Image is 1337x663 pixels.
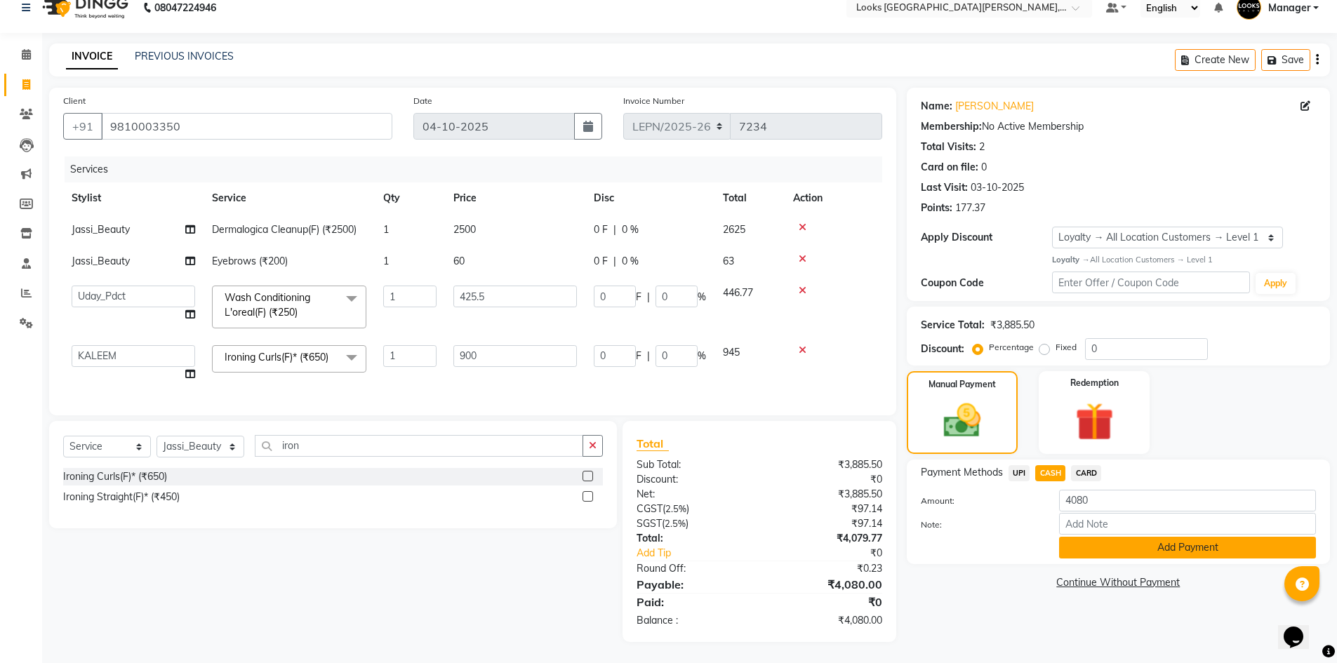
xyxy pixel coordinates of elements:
[921,318,985,333] div: Service Total:
[453,223,476,236] span: 2500
[921,160,978,175] div: Card on file:
[759,561,893,576] div: ₹0.23
[1256,273,1296,294] button: Apply
[759,531,893,546] div: ₹4,079.77
[225,291,310,319] span: Wash Conditioning L'oreal(F) (₹250)
[955,201,985,215] div: 177.37
[626,487,759,502] div: Net:
[594,222,608,237] span: 0 F
[921,276,1053,290] div: Coupon Code
[647,349,650,363] span: |
[723,255,734,267] span: 63
[759,502,893,516] div: ₹97.14
[759,457,893,472] div: ₹3,885.50
[626,502,759,516] div: ( )
[921,140,976,154] div: Total Visits:
[255,435,583,457] input: Search or Scan
[212,255,288,267] span: Eyebrows (₹200)
[72,223,130,236] span: Jassi_Beauty
[298,306,304,319] a: x
[1278,607,1323,649] iframe: chat widget
[1035,465,1065,481] span: CASH
[698,290,706,304] span: %
[929,378,996,391] label: Manual Payment
[921,201,952,215] div: Points:
[225,351,328,363] span: Ironing Curls(F)* (₹650)
[921,180,968,195] div: Last Visit:
[921,342,964,356] div: Discount:
[626,516,759,531] div: ( )
[637,517,662,530] span: SGST
[759,613,893,628] div: ₹4,080.00
[636,290,641,304] span: F
[921,465,1003,480] span: Payment Methods
[665,518,686,529] span: 2.5%
[72,255,130,267] span: Jassi_Beauty
[212,223,357,236] span: Dermalogica Cleanup(F) (₹2500)
[723,346,740,359] span: 945
[921,99,952,114] div: Name:
[636,349,641,363] span: F
[921,119,1316,134] div: No Active Membership
[63,113,102,140] button: +91
[759,487,893,502] div: ₹3,885.50
[955,99,1034,114] a: [PERSON_NAME]
[990,318,1035,333] div: ₹3,885.50
[623,95,684,107] label: Invoice Number
[63,490,180,504] div: Ironing Straight(F)* (₹450)
[626,613,759,628] div: Balance :
[135,50,234,62] a: PREVIOUS INVOICES
[759,594,893,610] div: ₹0
[613,222,616,237] span: |
[626,472,759,487] div: Discount:
[921,119,982,134] div: Membership:
[647,290,650,304] span: |
[383,255,389,267] span: 1
[63,469,167,484] div: Ironing Curls(F)* (₹650)
[698,349,706,363] span: %
[1059,537,1316,558] button: Add Payment
[63,95,86,107] label: Client
[989,341,1034,354] label: Percentage
[1063,398,1126,446] img: _gift.svg
[1071,465,1101,481] span: CARD
[1052,272,1250,293] input: Enter Offer / Coupon Code
[328,351,335,363] a: x
[1261,49,1310,71] button: Save
[723,223,745,236] span: 2625
[613,254,616,269] span: |
[1175,49,1256,71] button: Create New
[932,399,992,442] img: _cash.svg
[101,113,392,140] input: Search by Name/Mobile/Email/Code
[1070,377,1119,389] label: Redemption
[782,546,893,561] div: ₹0
[63,182,204,214] th: Stylist
[66,44,118,69] a: INVOICE
[723,286,753,299] span: 446.77
[375,182,445,214] th: Qty
[759,576,893,593] div: ₹4,080.00
[1059,490,1316,511] input: Amount
[626,457,759,472] div: Sub Total:
[585,182,714,214] th: Disc
[626,546,781,561] a: Add Tip
[665,503,686,514] span: 2.5%
[981,160,987,175] div: 0
[1268,1,1310,15] span: Manager
[626,576,759,593] div: Payable:
[626,594,759,610] div: Paid:
[637,436,669,451] span: Total
[626,561,759,576] div: Round Off:
[445,182,585,214] th: Price
[910,495,1049,507] label: Amount:
[1052,254,1316,266] div: All Location Customers → Level 1
[759,516,893,531] div: ₹97.14
[921,230,1053,245] div: Apply Discount
[1052,255,1089,264] strong: Loyalty →
[65,156,893,182] div: Services
[622,222,639,237] span: 0 %
[759,472,893,487] div: ₹0
[453,255,465,267] span: 60
[971,180,1024,195] div: 03-10-2025
[785,182,882,214] th: Action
